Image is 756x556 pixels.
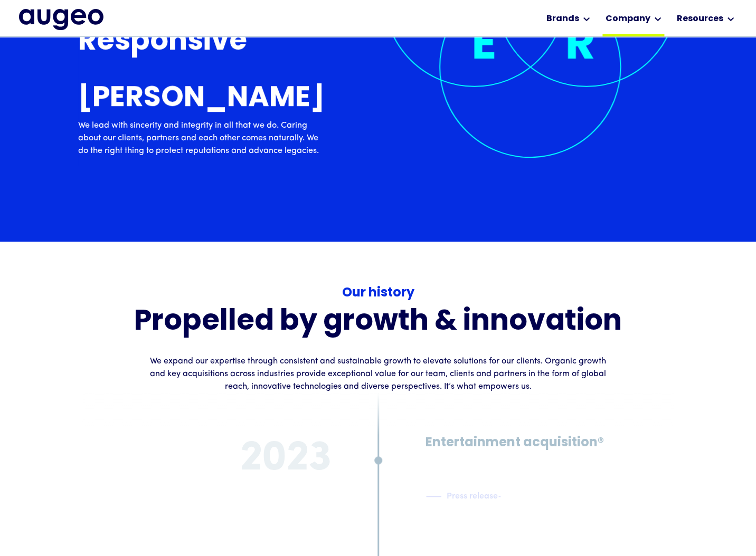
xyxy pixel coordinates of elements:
a: Blue decorative linePress releaseBlue text arrow [426,491,500,502]
a: [PERSON_NAME]We lead with sincerity and integrity in all that we do. Caring about our clients, pa... [78,83,326,166]
a: home [19,9,103,30]
h3: [PERSON_NAME] [78,83,325,114]
img: Augeo's full logo in midnight blue. [19,9,103,30]
div: Resources [676,13,723,25]
div: Company [605,13,650,25]
p: We expand our expertise through consistent and sustainable growth to elevate solutions for our cl... [150,355,606,393]
a: Responsive [78,27,326,61]
h2: Propelled by growth & innovation [103,307,653,338]
div: Brands [546,13,579,25]
img: Blue decorative line [426,490,441,503]
div: Our history [103,284,653,303]
div: 2023 [82,435,330,483]
div: Press release [447,488,498,501]
p: We lead with sincerity and integrity in all that we do. Caring about our clients, partners and ea... [78,119,326,157]
h3: Responsive [78,27,247,58]
img: Blue text arrow [498,490,514,503]
h3: Entertainment acquisition® [426,435,674,451]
